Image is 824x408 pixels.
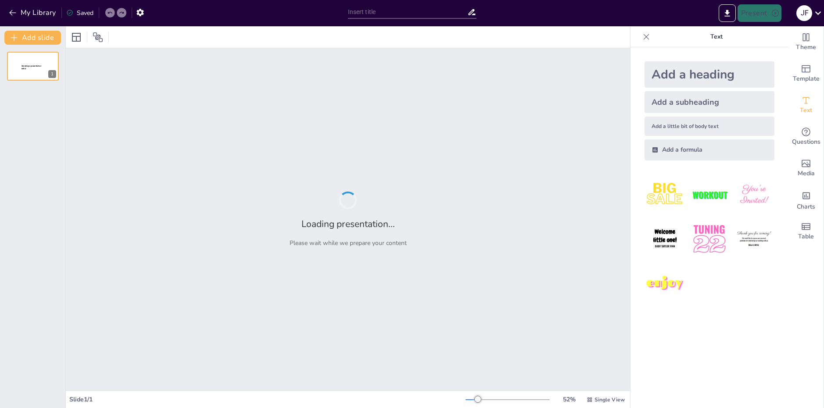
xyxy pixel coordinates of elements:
[788,153,824,184] div: Add images, graphics, shapes or video
[788,89,824,121] div: Add text boxes
[645,91,774,113] div: Add a subheading
[719,4,736,22] button: Export to PowerPoint
[7,52,59,81] div: 1
[21,65,41,70] span: Sendsteps presentation editor
[595,396,625,403] span: Single View
[48,70,56,78] div: 1
[798,169,815,178] span: Media
[645,117,774,136] div: Add a little bit of body text
[788,216,824,247] div: Add a table
[792,137,820,147] span: Questions
[734,174,774,215] img: 3.jpeg
[93,32,103,43] span: Position
[689,219,730,259] img: 5.jpeg
[738,4,781,22] button: Present
[800,106,812,115] span: Text
[645,139,774,160] div: Add a formula
[301,218,395,230] h2: Loading presentation...
[796,43,816,52] span: Theme
[788,184,824,216] div: Add charts and graphs
[69,30,83,44] div: Layout
[348,6,467,18] input: Insert title
[797,202,815,212] span: Charts
[788,26,824,58] div: Change the overall theme
[653,26,780,47] p: Text
[290,239,407,247] p: Please wait while we prepare your content
[645,263,685,304] img: 7.jpeg
[796,5,812,21] div: J F
[734,219,774,259] img: 6.jpeg
[788,121,824,153] div: Get real-time input from your audience
[645,61,774,88] div: Add a heading
[788,58,824,89] div: Add ready made slides
[689,174,730,215] img: 2.jpeg
[793,74,820,84] span: Template
[798,232,814,241] span: Table
[69,395,466,404] div: Slide 1 / 1
[66,9,93,17] div: Saved
[645,174,685,215] img: 1.jpeg
[645,219,685,259] img: 4.jpeg
[559,395,580,404] div: 52 %
[4,31,61,45] button: Add slide
[7,6,60,20] button: My Library
[796,4,812,22] button: J F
